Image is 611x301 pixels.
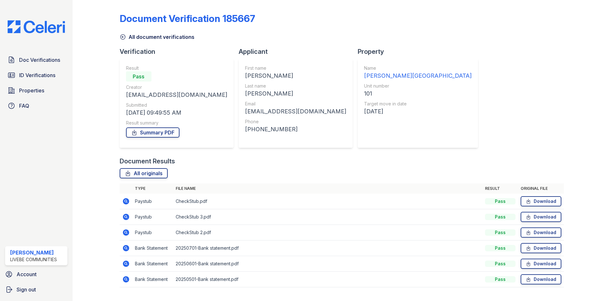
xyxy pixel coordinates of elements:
[521,243,561,253] a: Download
[364,101,472,107] div: Target move in date
[173,209,482,225] td: CheckStub 3.pdf
[584,276,605,295] iframe: chat widget
[19,87,44,94] span: Properties
[245,107,346,116] div: [EMAIL_ADDRESS][DOMAIN_NAME]
[5,69,67,82] a: ID Verifications
[518,183,564,194] th: Original file
[482,183,518,194] th: Result
[3,20,70,33] img: CE_Logo_Blue-a8612792a0a2168367f1c8372b55b34899dd931a85d93a1a3d3e32e68fde9ad4.png
[521,196,561,206] a: Download
[120,168,168,178] a: All originals
[19,102,29,110] span: FAQ
[245,118,346,125] div: Phone
[126,71,151,82] div: Pass
[132,225,173,240] td: Paystub
[10,256,57,263] div: LiveBe Communities
[19,71,55,79] span: ID Verifications
[358,47,483,56] div: Property
[17,270,37,278] span: Account
[132,194,173,209] td: Paystub
[485,245,516,251] div: Pass
[245,71,346,80] div: [PERSON_NAME]
[364,65,472,80] a: Name [PERSON_NAME][GEOGRAPHIC_DATA]
[10,249,57,256] div: [PERSON_NAME]
[3,283,70,296] a: Sign out
[5,99,67,112] a: FAQ
[521,259,561,269] a: Download
[126,102,227,108] div: Submitted
[239,47,358,56] div: Applicant
[3,268,70,281] a: Account
[173,183,482,194] th: File name
[485,276,516,283] div: Pass
[245,65,346,71] div: First name
[364,89,472,98] div: 101
[5,84,67,97] a: Properties
[126,84,227,90] div: Creator
[126,90,227,99] div: [EMAIL_ADDRESS][DOMAIN_NAME]
[132,272,173,287] td: Bank Statement
[245,89,346,98] div: [PERSON_NAME]
[173,256,482,272] td: 20250601-Bank statement.pdf
[5,54,67,66] a: Doc Verifications
[132,240,173,256] td: Bank Statement
[245,125,346,134] div: [PHONE_NUMBER]
[521,212,561,222] a: Download
[126,108,227,117] div: [DATE] 09:49:55 AM
[364,65,472,71] div: Name
[485,261,516,267] div: Pass
[485,214,516,220] div: Pass
[485,198,516,204] div: Pass
[521,274,561,284] a: Download
[521,227,561,238] a: Download
[173,240,482,256] td: 20250701-Bank statement.pdf
[245,83,346,89] div: Last name
[19,56,60,64] span: Doc Verifications
[17,286,36,293] span: Sign out
[120,33,194,41] a: All document verifications
[126,65,227,71] div: Result
[132,183,173,194] th: Type
[173,225,482,240] td: CheckStub 2.pdf
[120,13,255,24] div: Document Verification 185667
[126,127,179,138] a: Summary PDF
[120,157,175,166] div: Document Results
[364,83,472,89] div: Unit number
[173,194,482,209] td: CheckStub.pdf
[126,120,227,126] div: Result summary
[485,229,516,236] div: Pass
[245,101,346,107] div: Email
[132,256,173,272] td: Bank Statement
[173,272,482,287] td: 20250501-Bank statement.pdf
[120,47,239,56] div: Verification
[364,71,472,80] div: [PERSON_NAME][GEOGRAPHIC_DATA]
[132,209,173,225] td: Paystub
[364,107,472,116] div: [DATE]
